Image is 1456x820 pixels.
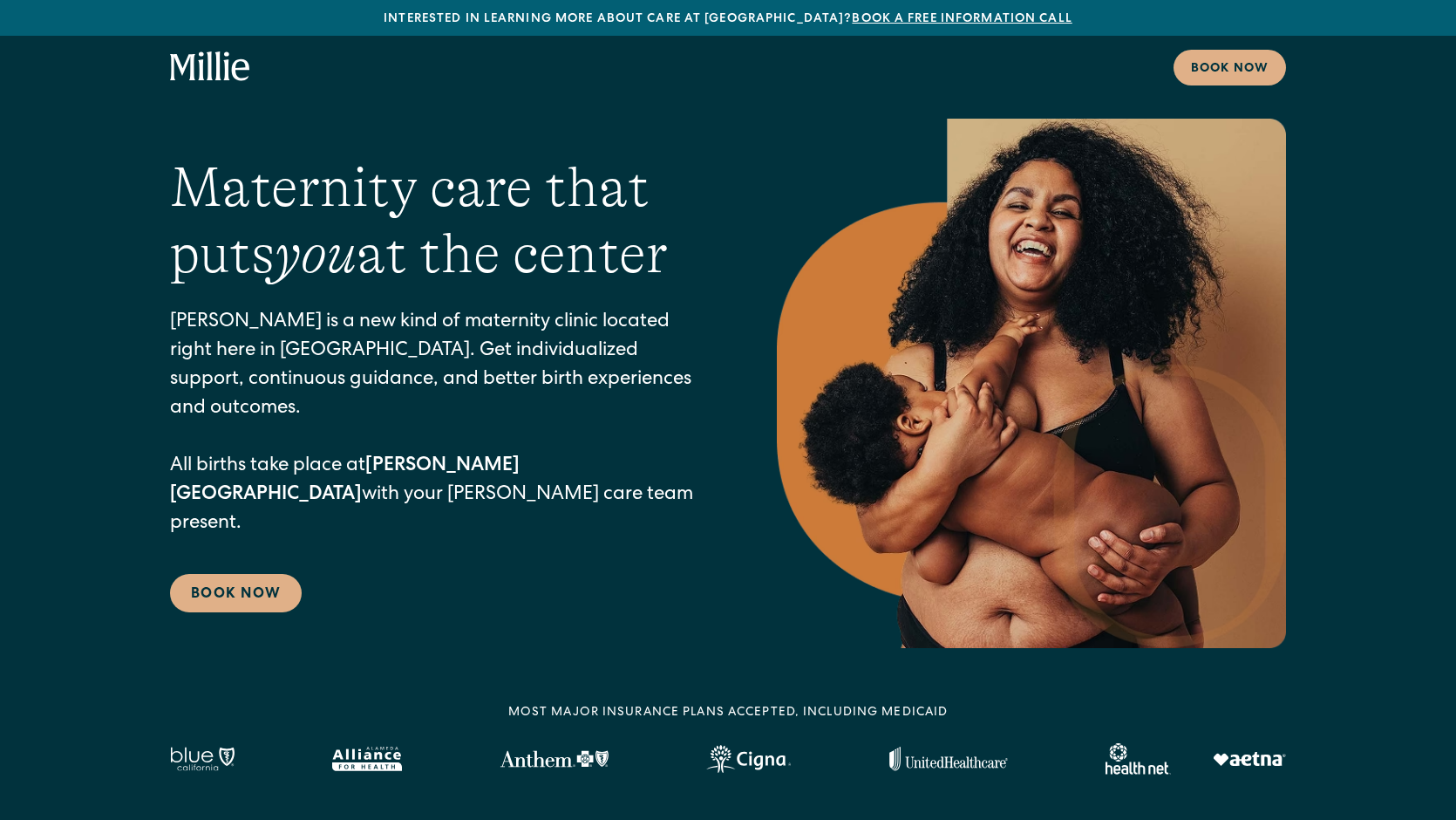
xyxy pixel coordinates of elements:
[170,154,707,289] h1: Maternity care that puts at the center
[170,51,250,83] a: home
[889,747,1008,771] img: United Healthcare logo
[1191,60,1269,79] div: Book now
[1106,743,1171,775] img: Healthnet logo
[508,704,949,722] div: MOST MAJOR INSURANCE PLANS ACCEPTED, INCLUDING MEDICAID
[852,13,1072,25] a: Book a free information call
[332,747,401,771] img: Alameda Alliance logo
[170,309,707,539] p: [PERSON_NAME] is a new kind of maternity clinic located right here in [GEOGRAPHIC_DATA]. Get indi...
[170,574,302,612] a: Book Now
[1174,50,1286,85] a: Book now
[170,747,235,771] img: Blue California logo
[706,745,791,773] img: Cigna logo
[500,750,609,768] img: Anthem Logo
[275,222,357,285] em: you
[1213,752,1286,766] img: Aetna logo
[777,119,1286,648] img: Smiling mother with her baby in arms, celebrating body positivity and the nurturing bond of postp...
